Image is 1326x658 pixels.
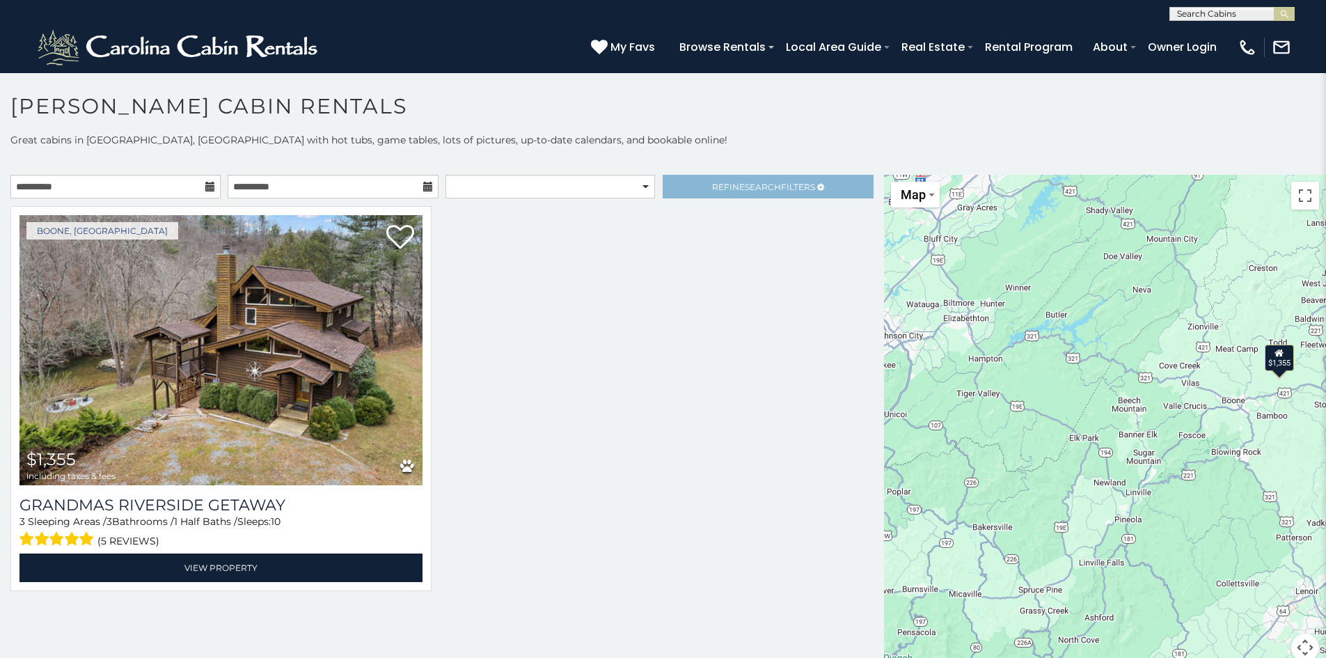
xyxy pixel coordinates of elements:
a: Owner Login [1141,35,1224,59]
span: Refine Filters [712,182,815,192]
a: Browse Rentals [672,35,773,59]
button: Change map style [891,182,940,207]
img: phone-regular-white.png [1238,38,1257,57]
a: Add to favorites [386,224,414,253]
img: White-1-2.png [35,26,324,68]
img: mail-regular-white.png [1272,38,1291,57]
span: $1,355 [26,449,76,469]
a: Boone, [GEOGRAPHIC_DATA] [26,222,178,240]
span: 3 [106,515,112,528]
span: Search [745,182,781,192]
span: My Favs [610,38,655,56]
a: Real Estate [894,35,972,59]
a: Local Area Guide [779,35,888,59]
img: Grandmas Riverside Getaway [19,215,423,485]
span: Map [901,187,926,202]
a: My Favs [591,38,658,56]
span: (5 reviews) [97,532,159,550]
a: View Property [19,554,423,582]
button: Toggle fullscreen view [1291,182,1319,210]
div: Sleeping Areas / Bathrooms / Sleeps: [19,515,423,550]
span: 10 [271,515,281,528]
a: About [1086,35,1135,59]
div: $1,355 [1265,345,1294,371]
a: Grandmas Riverside Getaway $1,355 including taxes & fees [19,215,423,485]
a: Grandmas Riverside Getaway [19,496,423,515]
span: 1 Half Baths / [174,515,237,528]
a: RefineSearchFilters [663,175,873,198]
span: 3 [19,515,25,528]
a: Rental Program [978,35,1080,59]
span: including taxes & fees [26,471,116,480]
